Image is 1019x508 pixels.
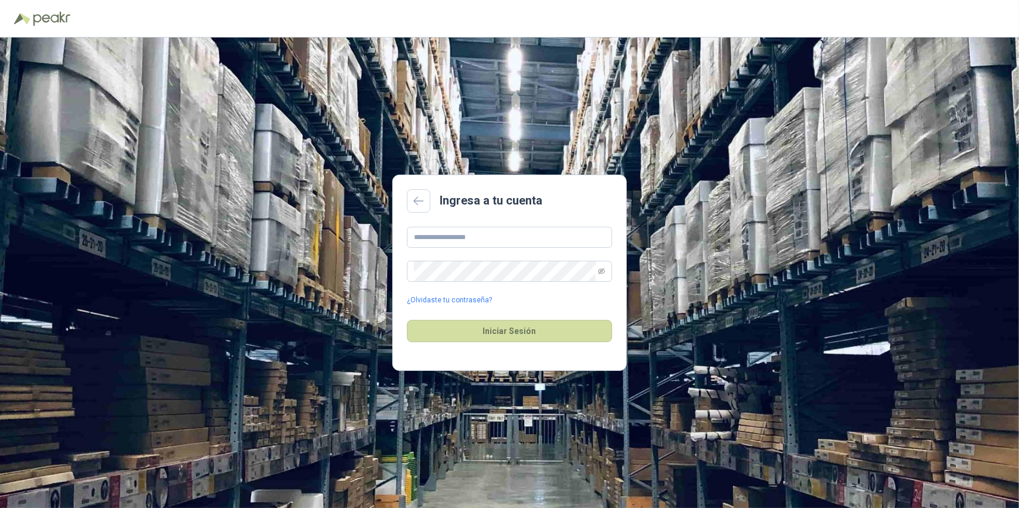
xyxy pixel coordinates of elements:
span: eye-invisible [598,268,605,275]
a: ¿Olvidaste tu contraseña? [407,295,492,306]
img: Logo [14,13,30,25]
img: Peakr [33,12,70,26]
h2: Ingresa a tu cuenta [440,192,542,210]
button: Iniciar Sesión [407,320,612,342]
